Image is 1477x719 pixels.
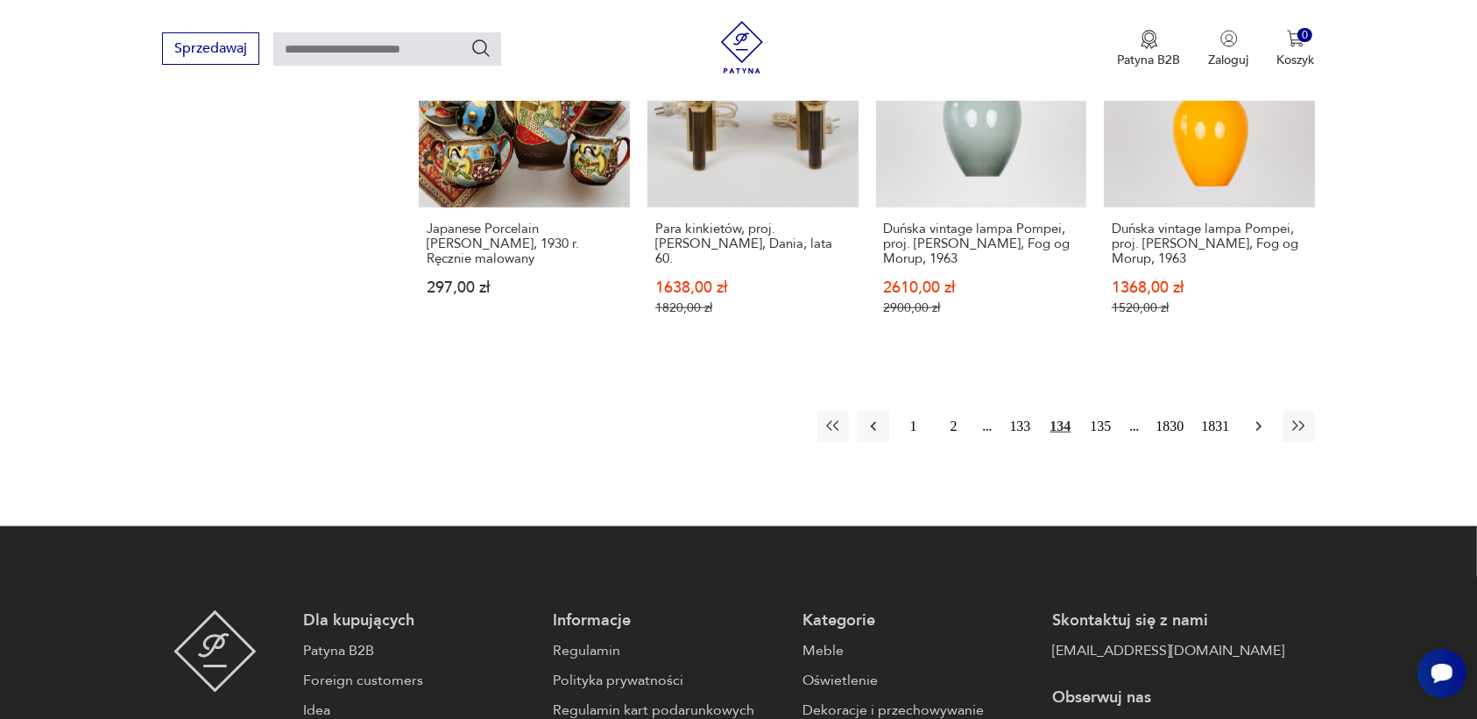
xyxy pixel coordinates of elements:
[1112,300,1307,315] p: 1520,00 zł
[884,280,1079,295] p: 2610,00 zł
[427,280,622,295] p: 297,00 zł
[1141,30,1158,49] img: Ikona medalu
[1198,411,1234,442] button: 1831
[1005,411,1036,442] button: 133
[470,38,491,59] button: Szukaj
[162,44,259,56] a: Sprzedawaj
[303,610,535,631] p: Dla kupujących
[1052,610,1284,631] p: Skontaktuj się z nami
[1045,411,1077,442] button: 134
[162,32,259,65] button: Sprzedawaj
[1277,52,1315,68] p: Koszyk
[1118,30,1181,68] button: Patyna B2B
[898,411,929,442] button: 1
[1287,30,1304,47] img: Ikona koszyka
[1297,28,1312,43] div: 0
[802,670,1035,691] a: Oświetlenie
[884,222,1079,266] h3: Duńska vintage lampa Pompei, proj. [PERSON_NAME], Fog og Morup, 1963
[553,640,785,661] a: Regulamin
[655,300,851,315] p: 1820,00 zł
[427,222,622,266] h3: Japanese Porcelain [PERSON_NAME], 1930 r. Ręcznie malowany
[655,222,851,266] h3: Para kinkietów, proj. [PERSON_NAME], Dania, lata 60.
[1118,52,1181,68] p: Patyna B2B
[1220,30,1238,47] img: Ikonka użytkownika
[303,640,535,661] a: Patyna B2B
[1118,30,1181,68] a: Ikona medaluPatyna B2B
[1085,411,1117,442] button: 135
[938,411,970,442] button: 2
[1112,222,1307,266] h3: Duńska vintage lampa Pompei, proj. [PERSON_NAME], Fog og Morup, 1963
[1152,411,1189,442] button: 1830
[1052,640,1284,661] a: [EMAIL_ADDRESS][DOMAIN_NAME]
[553,670,785,691] a: Polityka prywatności
[1112,280,1307,295] p: 1368,00 zł
[303,670,535,691] a: Foreign customers
[655,280,851,295] p: 1638,00 zł
[1277,30,1315,68] button: 0Koszyk
[884,300,1079,315] p: 2900,00 zł
[1209,52,1249,68] p: Zaloguj
[1209,30,1249,68] button: Zaloguj
[802,640,1035,661] a: Meble
[553,610,785,631] p: Informacje
[1417,649,1466,698] iframe: Smartsupp widget button
[173,610,257,693] img: Patyna - sklep z meblami i dekoracjami vintage
[1052,687,1284,708] p: Obserwuj nas
[802,610,1035,631] p: Kategorie
[716,21,768,74] img: Patyna - sklep z meblami i dekoracjami vintage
